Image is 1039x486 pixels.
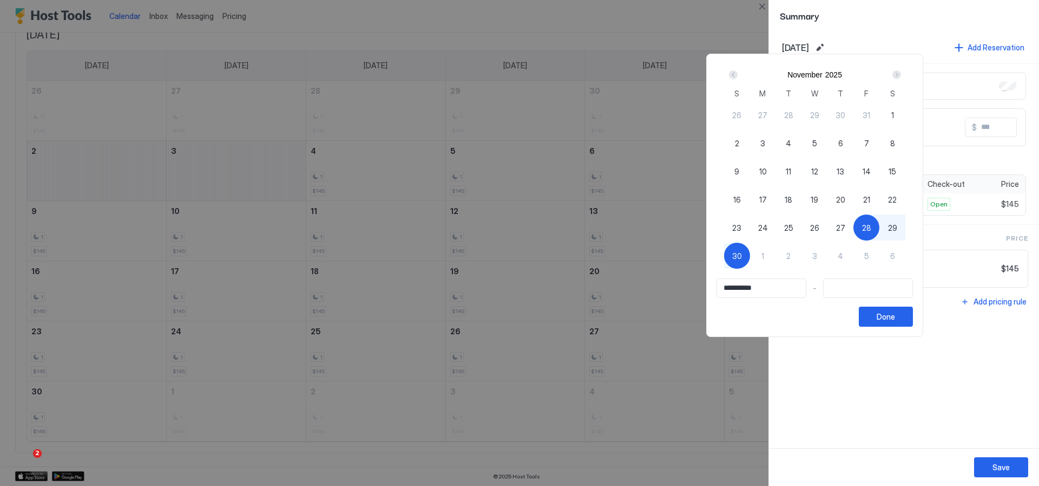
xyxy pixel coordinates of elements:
[734,88,739,99] span: S
[750,186,776,212] button: 17
[890,138,895,149] span: 8
[812,138,817,149] span: 5
[864,138,869,149] span: 7
[801,102,827,128] button: 29
[862,222,871,234] span: 28
[827,243,853,269] button: 4
[784,222,793,234] span: 25
[853,215,879,241] button: 28
[827,215,853,241] button: 27
[879,158,905,184] button: 15
[889,166,896,177] span: 15
[811,194,818,205] span: 19
[775,102,801,128] button: 28
[836,194,845,205] span: 20
[810,109,819,121] span: 29
[853,102,879,128] button: 31
[775,130,801,156] button: 4
[787,70,823,79] button: November
[813,283,817,293] span: -
[879,130,905,156] button: 8
[750,130,776,156] button: 3
[825,70,842,79] button: 2025
[838,88,843,99] span: T
[838,250,843,262] span: 4
[786,250,791,262] span: 2
[836,222,845,234] span: 27
[890,250,895,262] span: 6
[775,215,801,241] button: 25
[732,109,741,121] span: 26
[877,311,895,322] div: Done
[33,449,42,458] span: 2
[891,109,894,121] span: 1
[732,222,741,234] span: 23
[853,158,879,184] button: 14
[811,166,818,177] span: 12
[812,250,817,262] span: 3
[750,102,776,128] button: 27
[758,222,768,234] span: 24
[759,194,767,205] span: 17
[724,186,750,212] button: 16
[827,102,853,128] button: 30
[853,243,879,269] button: 5
[750,158,776,184] button: 10
[824,279,912,297] input: Input Field
[801,215,827,241] button: 26
[759,166,767,177] span: 10
[717,279,806,297] input: Input Field
[879,102,905,128] button: 1
[811,88,818,99] span: W
[864,88,869,99] span: F
[879,243,905,269] button: 6
[785,194,792,205] span: 18
[837,166,844,177] span: 13
[801,186,827,212] button: 19
[801,130,827,156] button: 5
[827,186,853,212] button: 20
[11,449,37,475] iframe: Intercom live chat
[810,222,819,234] span: 26
[879,186,905,212] button: 22
[786,166,791,177] span: 11
[827,158,853,184] button: 13
[853,130,879,156] button: 7
[838,138,843,149] span: 6
[750,243,776,269] button: 1
[888,222,897,234] span: 29
[786,138,791,149] span: 4
[863,109,870,121] span: 31
[775,158,801,184] button: 11
[750,215,776,241] button: 24
[724,215,750,241] button: 23
[758,109,767,121] span: 27
[836,109,845,121] span: 30
[732,250,742,262] span: 30
[784,109,793,121] span: 28
[863,194,870,205] span: 21
[761,250,764,262] span: 1
[775,186,801,212] button: 18
[863,166,871,177] span: 14
[724,243,750,269] button: 30
[775,243,801,269] button: 2
[864,250,869,262] span: 5
[760,138,765,149] span: 3
[727,68,741,81] button: Prev
[827,130,853,156] button: 6
[724,158,750,184] button: 9
[859,307,913,327] button: Done
[733,194,741,205] span: 16
[801,243,827,269] button: 3
[724,130,750,156] button: 2
[853,186,879,212] button: 21
[889,68,903,81] button: Next
[724,102,750,128] button: 26
[735,138,739,149] span: 2
[890,88,895,99] span: S
[734,166,739,177] span: 9
[759,88,766,99] span: M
